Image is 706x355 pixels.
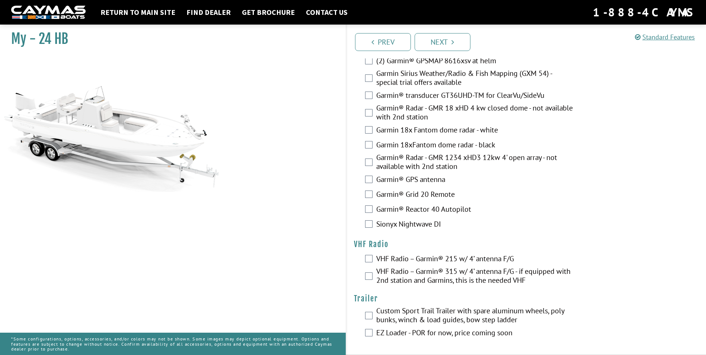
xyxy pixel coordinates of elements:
[376,267,574,287] label: VHF Radio – Garmin® 315 w/ 4’ antenna F/G - if equipped with 2nd station and Garmins, this is the...
[376,69,574,89] label: Garmin Sirius Weather/Radio & Fish Mapping (GXM 54) - special trial offers available
[376,328,574,339] label: EZ Loader - POR for now, price coming soon
[183,7,234,17] a: Find Dealer
[415,33,470,51] a: Next
[376,140,574,151] label: Garmin 18xFantom dome radar - black
[11,6,86,19] img: white-logo-c9c8dbefe5ff5ceceb0f0178aa75bf4bb51f6bca0971e226c86eb53dfe498488.png
[376,125,574,136] label: Garmin 18x Fantom dome radar - white
[376,175,574,186] label: Garmin® GPS antenna
[376,91,574,102] label: Garmin® transducer GT36UHD-TM for ClearVu/SideVu
[354,294,699,303] h4: Trailer
[376,103,574,123] label: Garmin® Radar - GMR 18 xHD 4 kw closed dome - not available with 2nd station
[376,153,574,173] label: Garmin® Radar - GMR 1234 xHD3 12kw 4' open array - not available with 2nd station
[376,190,574,201] label: Garmin® Grid 20 Remote
[376,220,574,230] label: Sionyx Nightwave DI
[11,31,327,47] h1: My - 24 HB
[376,205,574,215] label: Garmin® Reactor 40 Autopilot
[376,56,574,67] label: (2) Garmin® GPSMAP 8616xsv at helm
[593,4,695,20] div: 1-888-4CAYMAS
[355,33,411,51] a: Prev
[302,7,351,17] a: Contact Us
[376,254,574,265] label: VHF Radio – Garmin® 215 w/ 4’ antenna F/G
[376,306,574,326] label: Custom Sport Trail Trailer with spare aluminum wheels, poly bunks, winch & load guides, bow step ...
[11,333,335,355] p: *Some configurations, options, accessories, and/or colors may not be shown. Some images may depic...
[635,33,695,41] a: Standard Features
[97,7,179,17] a: Return to main site
[238,7,298,17] a: Get Brochure
[354,240,699,249] h4: VHF Radio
